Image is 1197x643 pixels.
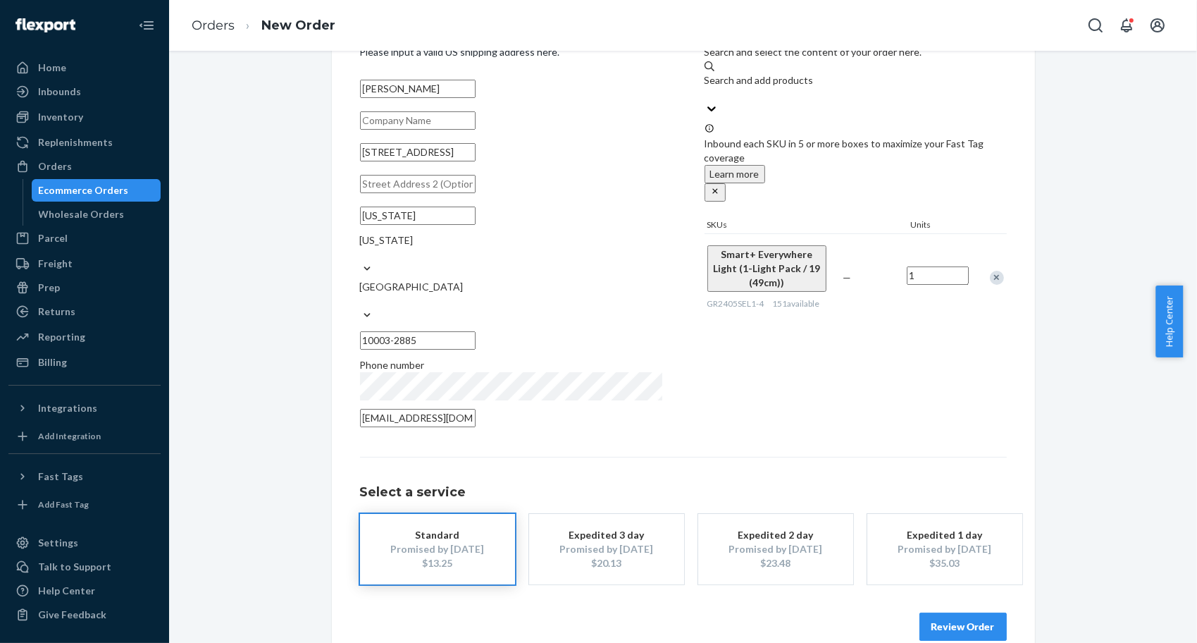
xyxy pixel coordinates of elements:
a: Add Integration [8,425,161,448]
div: Add Fast Tag [38,498,89,510]
h1: Select a service [360,486,1007,500]
div: Fast Tags [38,470,83,484]
button: Smart+ Everywhere Light (1-Light Pack / 19 (49cm)) [707,245,826,292]
ol: breadcrumbs [180,5,347,47]
input: [GEOGRAPHIC_DATA] [360,294,361,308]
div: Returns [38,305,75,319]
a: New Order [261,18,335,33]
img: Flexport logo [15,18,75,32]
div: Search and add products [705,73,1007,87]
a: Prep [8,276,161,299]
div: $35.03 [888,556,1001,570]
button: Expedited 3 dayPromised by [DATE]$20.13 [529,514,684,584]
div: Promised by [DATE] [550,542,663,556]
div: $20.13 [550,556,663,570]
div: Ecommerce Orders [39,183,129,197]
input: Quantity [907,267,969,285]
input: Street Address [360,143,476,161]
input: [US_STATE] [360,247,361,262]
div: Orders [38,159,72,173]
span: Smart+ Everywhere Light (1-Light Pack / 19 (49cm)) [713,248,820,288]
a: Replenishments [8,131,161,154]
button: Open notifications [1112,11,1141,39]
span: — [843,271,852,283]
div: Give Feedback [38,608,106,622]
button: Give Feedback [8,604,161,626]
button: Open account menu [1143,11,1172,39]
div: Billing [38,355,67,369]
div: Add Integration [38,430,101,442]
span: Phone number [360,359,425,371]
button: Fast Tags [8,465,161,488]
p: Search and select the content of your order here. [705,45,1007,59]
div: [GEOGRAPHIC_DATA] [360,280,662,294]
input: Email (Only Required for International) [360,409,476,427]
button: Help Center [1155,286,1183,357]
div: Help Center [38,584,95,598]
input: ZIP Code [360,331,476,350]
span: GR2405SEL1-4 [707,298,764,309]
a: Wholesale Orders [32,203,161,226]
a: Home [8,56,161,79]
a: Ecommerce Orders [32,179,161,202]
a: Reporting [8,326,161,348]
a: Talk to Support [8,556,161,578]
div: Inbound each SKU in 5 or more boxes to maximize your Fast Tag coverage [705,123,1007,202]
a: Parcel [8,227,161,250]
p: Please input a valid US shipping address here. [360,45,662,59]
div: Prep [38,281,60,295]
div: Integrations [38,401,97,415]
div: Replenishments [38,135,113,149]
button: StandardPromised by [DATE]$13.25 [360,514,515,584]
a: Inbounds [8,80,161,103]
div: Promised by [DATE] [381,542,494,556]
button: Review Order [919,613,1007,641]
a: Freight [8,252,161,275]
div: Home [38,61,66,75]
div: Units [908,219,972,233]
div: Reporting [38,330,85,344]
button: Expedited 1 dayPromised by [DATE]$35.03 [867,514,1022,584]
input: First & Last Name [360,80,476,98]
div: $23.48 [719,556,832,570]
button: close [705,183,726,202]
div: Inventory [38,110,83,124]
button: Open Search Box [1081,11,1110,39]
a: Billing [8,351,161,374]
button: Integrations [8,397,161,420]
button: Close Navigation [132,11,161,39]
a: Add Fast Tag [8,494,161,516]
div: Expedited 2 day [719,528,832,542]
a: Help Center [8,580,161,602]
div: Promised by [DATE] [719,542,832,556]
div: Wholesale Orders [39,207,125,221]
div: Inbounds [38,85,81,99]
button: Expedited 2 dayPromised by [DATE]$23.48 [698,514,853,584]
a: Orders [8,155,161,178]
a: Returns [8,300,161,323]
div: Expedited 1 day [888,528,1001,542]
a: Orders [192,18,235,33]
button: Learn more [705,165,765,183]
span: 151 available [773,298,820,309]
div: $13.25 [381,556,494,570]
a: Settings [8,532,161,554]
input: Company Name [360,111,476,130]
div: Standard [381,528,494,542]
div: Promised by [DATE] [888,542,1001,556]
div: Parcel [38,231,68,245]
div: [US_STATE] [360,233,662,247]
div: Talk to Support [38,560,111,574]
input: City [360,207,476,225]
div: Expedited 3 day [550,528,663,542]
input: Street Address 2 (Optional) [360,175,476,193]
div: Settings [38,536,78,550]
div: Remove Item [990,271,1004,285]
div: SKUs [705,219,908,233]
a: Inventory [8,106,161,128]
div: Freight [38,257,73,271]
